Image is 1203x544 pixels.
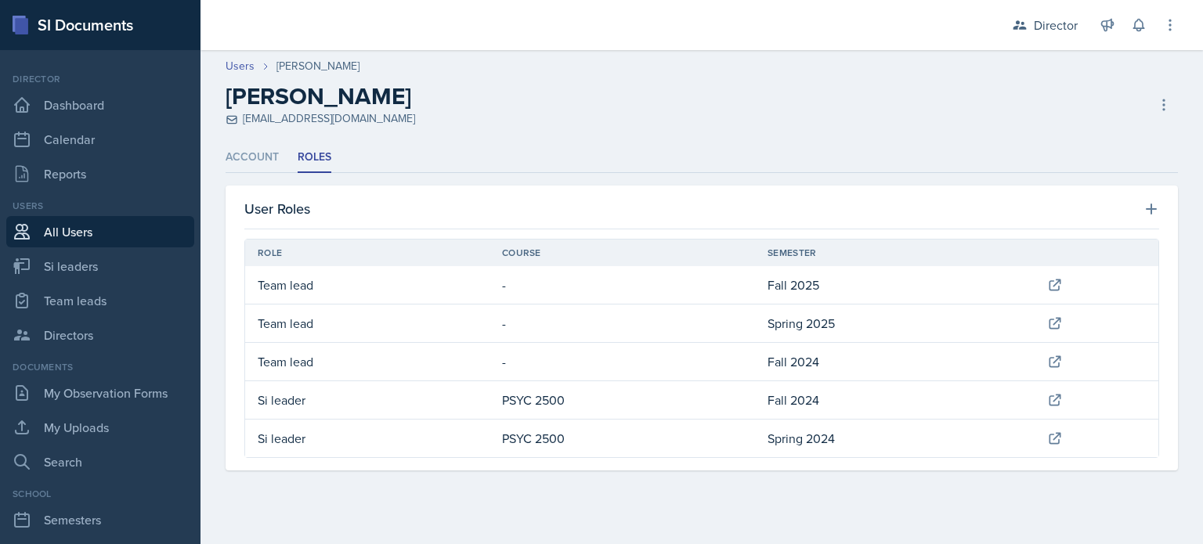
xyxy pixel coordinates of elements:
li: Roles [298,142,331,173]
h2: [PERSON_NAME] [226,82,411,110]
td: PSYC 2500 [490,381,755,420]
td: Fall 2024 [755,343,1035,381]
td: - [490,304,755,343]
td: PSYC 2500 [490,420,755,457]
th: Semester [755,240,1035,266]
td: - [490,343,755,381]
a: My Uploads [6,412,194,443]
th: Course [490,240,755,266]
a: Semesters [6,504,194,535]
a: Reports [6,158,194,189]
a: Team leads [6,285,194,316]
div: Documents [6,360,194,374]
h3: User Roles [244,198,310,219]
a: Calendar [6,124,194,155]
td: Team lead [245,343,490,381]
td: Si leader [245,381,490,420]
td: Team lead [245,304,490,343]
div: Users [6,199,194,213]
div: [EMAIL_ADDRESS][DOMAIN_NAME] [226,110,415,127]
a: My Observation Forms [6,377,194,409]
th: Role [245,240,490,266]
a: Search [6,446,194,477]
a: Directors [6,319,194,351]
div: School [6,487,194,501]
div: Director [6,72,194,86]
td: Team lead [245,266,490,304]
td: Spring 2024 [755,420,1035,457]
li: Account [226,142,279,173]
td: Si leader [245,420,490,457]
td: Fall 2024 [755,381,1035,420]
a: All Users [6,216,194,247]
div: [PERSON_NAME] [276,58,359,74]
td: Spring 2025 [755,304,1035,343]
a: Users [226,58,255,74]
td: - [490,266,755,304]
td: Fall 2025 [755,266,1035,304]
a: Dashboard [6,89,194,121]
div: Director [1034,16,1078,34]
a: Si leaders [6,250,194,282]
